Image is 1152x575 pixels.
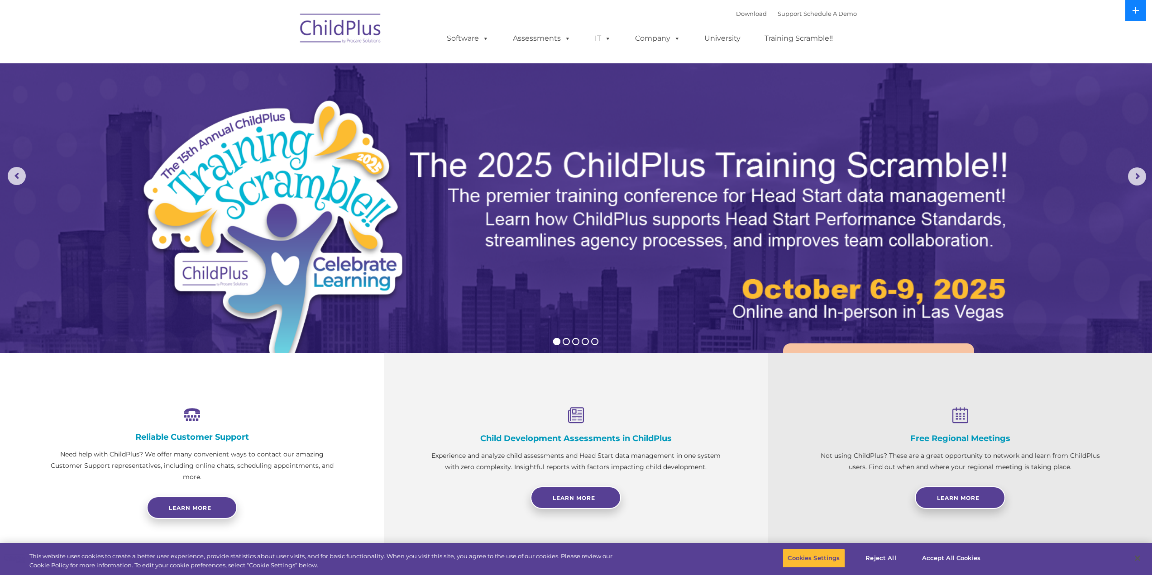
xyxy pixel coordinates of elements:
[695,29,750,48] a: University
[296,7,386,52] img: ChildPlus by Procare Solutions
[626,29,689,48] a: Company
[586,29,620,48] a: IT
[813,433,1107,443] h4: Free Regional Meetings
[126,60,153,67] span: Last name
[45,432,339,442] h4: Reliable Customer Support
[853,549,909,568] button: Reject All
[736,10,857,17] font: |
[169,504,211,511] span: Learn more
[1128,548,1147,568] button: Close
[736,10,767,17] a: Download
[803,10,857,17] a: Schedule A Demo
[778,10,802,17] a: Support
[29,552,634,570] div: This website uses cookies to create a better user experience, provide statistics about user visit...
[126,97,164,104] span: Phone number
[783,549,845,568] button: Cookies Settings
[915,486,1005,509] a: Learn More
[755,29,842,48] a: Training Scramble!!
[553,494,595,501] span: Learn More
[438,29,498,48] a: Software
[147,496,237,519] a: Learn more
[45,449,339,483] p: Need help with ChildPlus? We offer many convenient ways to contact our amazing Customer Support r...
[813,450,1107,473] p: Not using ChildPlus? These are a great opportunity to network and learn from ChildPlus users. Fin...
[429,433,722,443] h4: Child Development Assessments in ChildPlus
[917,549,985,568] button: Accept All Cookies
[504,29,580,48] a: Assessments
[429,450,722,473] p: Experience and analyze child assessments and Head Start data management in one system with zero c...
[783,343,974,394] a: Learn More
[937,494,980,501] span: Learn More
[531,486,621,509] a: Learn More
